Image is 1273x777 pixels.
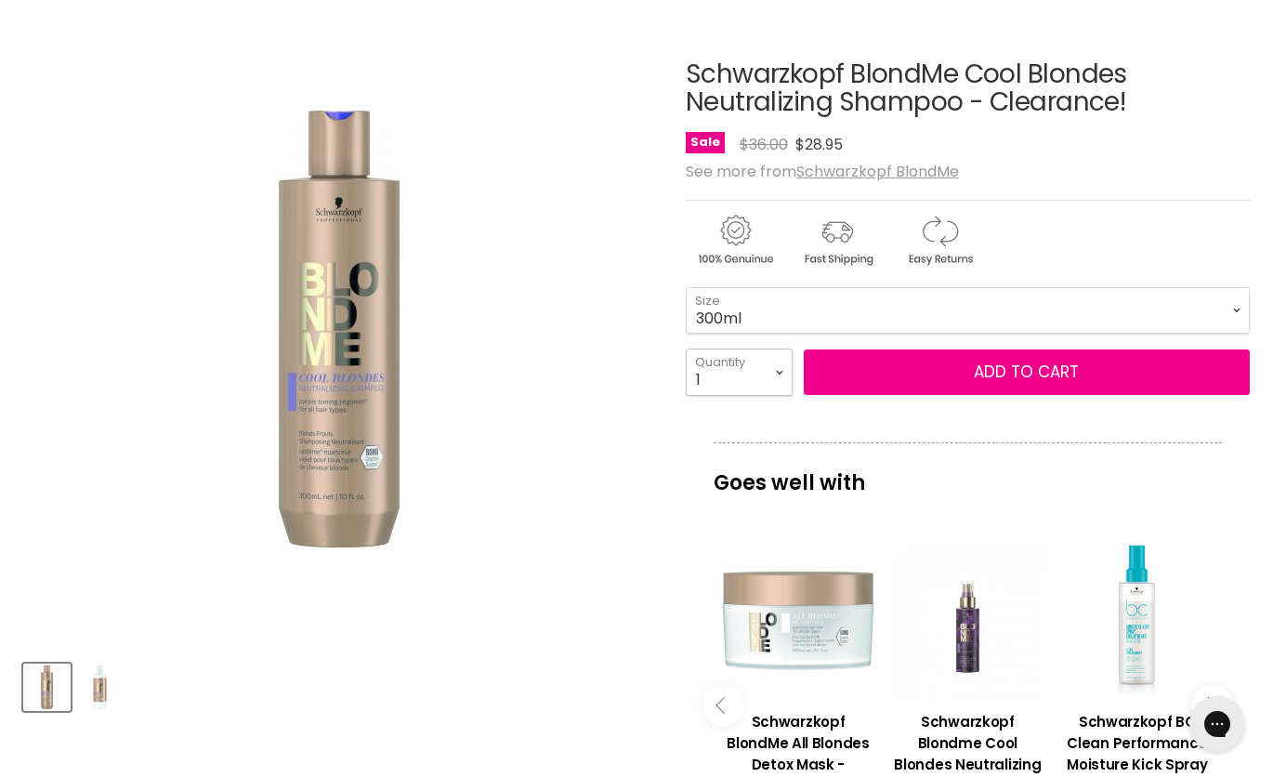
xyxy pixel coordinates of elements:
[686,161,959,182] span: See more from
[796,161,959,182] a: Schwarzkopf BlondMe
[20,658,658,711] div: Product thumbnails
[788,212,886,269] img: shipping.gif
[974,361,1079,383] span: Add to cart
[686,212,784,269] img: genuine.gif
[121,111,558,547] img: Schwarzkopf BlondMe Cool Blondes Neutralizing Shampoo - Clearance!
[714,442,1222,504] p: Goes well with
[804,349,1250,396] button: Add to cart
[23,14,655,646] div: Schwarzkopf BlondMe Cool Blondes Neutralizing Shampoo - Clearance! image. Click or Scroll to Zoom.
[686,60,1250,118] h1: Schwarzkopf BlondMe Cool Blondes Neutralizing Shampoo - Clearance!
[686,349,793,395] select: Quantity
[795,134,843,155] span: $28.95
[25,665,69,709] img: Schwarzkopf BlondMe Cool Blondes Neutralizing Shampoo - Clearance!
[78,665,122,709] img: Schwarzkopf BlondMe Cool Blondes Neutralizing Shampoo - Clearance!
[23,664,71,711] button: Schwarzkopf BlondMe Cool Blondes Neutralizing Shampoo - Clearance!
[686,132,725,153] span: Sale
[740,134,788,155] span: $36.00
[1180,690,1254,758] iframe: Gorgias live chat messenger
[890,212,989,269] img: returns.gif
[76,664,124,711] button: Schwarzkopf BlondMe Cool Blondes Neutralizing Shampoo - Clearance!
